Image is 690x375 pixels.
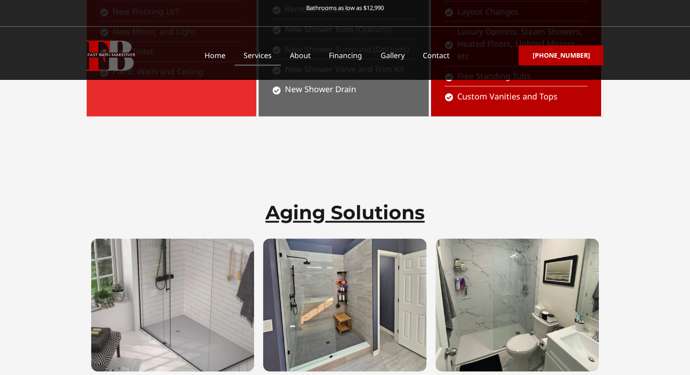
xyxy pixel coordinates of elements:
img: Fast Bath Makeover icon [86,40,135,71]
a: Financing [320,45,371,66]
a: Services [235,45,281,66]
span: [PHONE_NUMBER] [532,52,590,59]
a: Home [196,45,235,66]
a: Gallery [371,45,413,66]
span: New Shower Drain [283,83,356,95]
span: Custom Vanities and Tops [455,90,558,103]
h2: Aging Solutions [91,200,599,225]
a: [PHONE_NUMBER] [519,45,603,65]
a: Contact [413,45,458,66]
a: About [281,45,320,66]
